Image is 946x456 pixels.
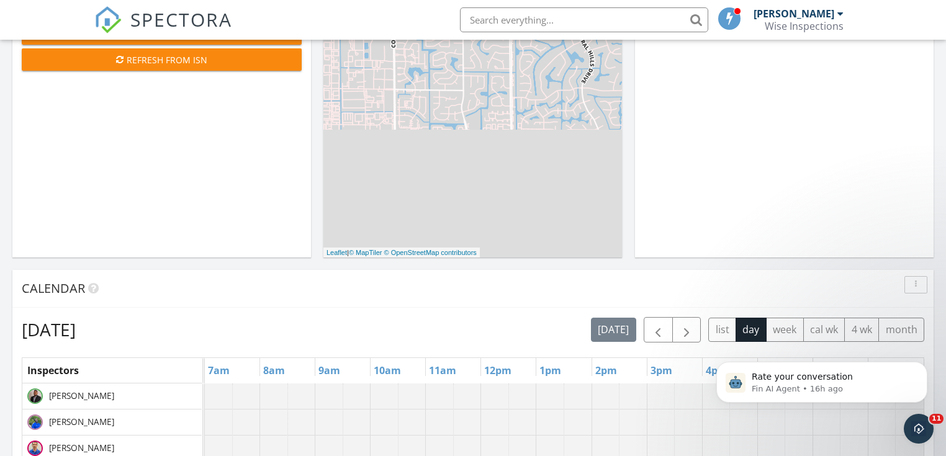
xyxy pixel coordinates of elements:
h2: [DATE] [22,317,76,342]
div: Refresh from ISN [32,53,292,66]
div: Wise Inspections [765,20,844,32]
span: Inspectors [27,364,79,377]
button: Refresh from ISN [22,48,302,71]
a: © OpenStreetMap contributors [384,249,477,256]
button: Previous day [644,317,673,342]
div: | [323,248,480,258]
a: SPECTORA [94,17,232,43]
a: 11am [426,360,459,380]
a: 12pm [481,360,515,380]
iframe: Intercom live chat [904,414,934,444]
a: 2pm [592,360,620,380]
a: 8am [260,360,288,380]
a: 10am [371,360,404,380]
button: week [766,318,804,342]
button: list [708,318,736,342]
img: peter_salazar_photo.png [27,388,43,404]
span: [PERSON_NAME] [47,416,117,428]
input: Search everything... [460,7,708,32]
img: jason_sch.png [27,440,43,456]
a: 9am [315,360,343,380]
a: 7am [205,360,233,380]
img: The Best Home Inspection Software - Spectora [94,6,122,34]
span: SPECTORA [130,6,232,32]
button: [DATE] [591,318,636,342]
span: [PERSON_NAME] [47,390,117,402]
span: 11 [929,414,944,424]
button: Next day [672,317,701,342]
div: [PERSON_NAME] [754,7,834,20]
span: [PERSON_NAME] [47,442,117,454]
button: day [736,318,767,342]
a: 3pm [647,360,675,380]
button: 4 wk [844,318,879,342]
button: cal wk [803,318,845,342]
a: Leaflet [327,249,347,256]
button: month [878,318,924,342]
a: © MapTiler [349,249,382,256]
iframe: Intercom notifications message [698,336,946,422]
img: michael_s.jpg [27,414,43,430]
a: 1pm [536,360,564,380]
span: Calendar [22,280,85,297]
